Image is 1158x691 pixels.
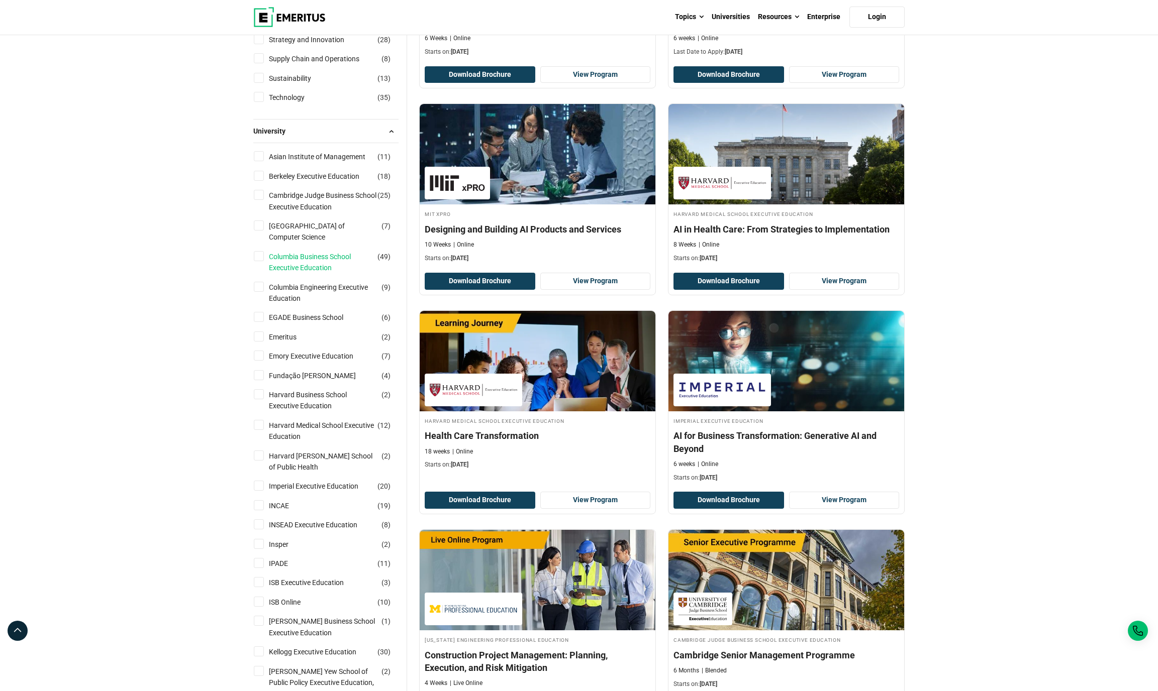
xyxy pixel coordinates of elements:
[377,34,391,45] span: ( )
[420,311,655,475] a: Healthcare Course by Harvard Medical School Executive Education - October 9, 2025 Harvard Medical...
[269,597,321,608] a: ISB Online
[450,34,470,43] p: Online
[384,540,388,548] span: 2
[420,104,655,268] a: AI and Machine Learning Course by MIT xPRO - October 9, 2025 MIT xPRO MIT xPRO Designing and Buil...
[377,92,391,103] span: ( )
[269,331,317,342] a: Emeritus
[430,172,485,194] img: MIT xPRO
[668,530,904,630] img: Cambridge Senior Management Programme | Online Business Management Course
[430,598,517,620] img: Michigan Engineering Professional Education
[381,577,391,588] span: ( )
[381,519,391,530] span: ( )
[377,646,391,657] span: ( )
[377,190,391,201] span: ( )
[425,273,535,290] button: Download Brochure
[269,171,379,182] a: Berkeley Executive Education
[384,579,388,587] span: 3
[269,389,397,412] a: Harvard Business School Executive Education
[381,370,391,381] span: ( )
[384,617,388,625] span: 1
[679,172,766,194] img: Harvard Medical School Executive Education
[698,34,718,43] p: Online
[377,500,391,511] span: ( )
[380,36,388,44] span: 28
[540,66,651,83] a: View Program
[425,416,650,425] h4: Harvard Medical School Executive Education
[269,646,376,657] a: Kellogg Executive Education
[673,649,899,661] h4: Cambridge Senior Management Programme
[380,172,388,180] span: 18
[381,53,391,64] span: ( )
[425,635,650,644] h4: [US_STATE] Engineering Professional Education
[849,7,905,28] a: Login
[269,558,308,569] a: IPADE
[377,171,391,182] span: ( )
[377,597,391,608] span: ( )
[453,241,474,249] p: Online
[384,333,388,341] span: 2
[673,492,784,509] button: Download Brochure
[425,649,650,674] h4: Construction Project Management: Planning, Execution, and Risk Mitigation
[269,251,397,274] a: Columbia Business School Executive Education
[700,255,717,262] span: [DATE]
[380,253,388,261] span: 49
[269,500,309,511] a: INCAE
[381,450,391,462] span: ( )
[425,492,535,509] button: Download Brochure
[381,282,391,293] span: ( )
[673,241,696,249] p: 8 Weeks
[269,53,379,64] a: Supply Chain and Operations
[377,151,391,162] span: ( )
[269,92,325,103] a: Technology
[377,481,391,492] span: ( )
[269,481,378,492] a: Imperial Executive Education
[377,558,391,569] span: ( )
[384,222,388,230] span: 7
[380,421,388,429] span: 12
[269,616,397,638] a: [PERSON_NAME] Business School Executive Education
[269,282,397,304] a: Columbia Engineering Executive Education
[381,220,391,232] span: ( )
[381,666,391,677] span: ( )
[673,635,899,644] h4: Cambridge Judge Business School Executive Education
[384,283,388,291] span: 9
[381,312,391,323] span: ( )
[698,460,718,469] p: Online
[425,34,447,43] p: 6 Weeks
[269,220,397,243] a: [GEOGRAPHIC_DATA] of Computer Science
[380,502,388,510] span: 19
[673,273,784,290] button: Download Brochure
[269,351,373,362] a: Emory Executive Education
[700,680,717,687] span: [DATE]
[269,539,309,550] a: Insper
[377,251,391,262] span: ( )
[380,482,388,490] span: 20
[269,312,363,323] a: EGADE Business School
[269,450,397,473] a: Harvard [PERSON_NAME] School of Public Health
[420,104,655,204] img: Designing and Building AI Products and Services | Online AI and Machine Learning Course
[420,530,655,630] img: Construction Project Management: Planning, Execution, and Risk Mitigation | Online Project Manage...
[679,598,727,620] img: Cambridge Judge Business School Executive Education
[673,429,899,454] h4: AI for Business Transformation: Generative AI and Beyond
[700,474,717,481] span: [DATE]
[380,598,388,606] span: 10
[269,420,397,442] a: Harvard Medical School Executive Education
[668,104,904,268] a: Healthcare Course by Harvard Medical School Executive Education - October 9, 2025 Harvard Medical...
[673,209,899,218] h4: Harvard Medical School Executive Education
[384,667,388,675] span: 2
[789,66,900,83] a: View Program
[789,273,900,290] a: View Program
[673,666,699,675] p: 6 Months
[380,559,388,567] span: 11
[380,93,388,101] span: 35
[253,126,294,137] span: University
[384,372,388,380] span: 4
[699,241,719,249] p: Online
[425,223,650,236] h4: Designing and Building AI Products and Services
[384,452,388,460] span: 2
[425,209,650,218] h4: MIT xPRO
[451,48,468,55] span: [DATE]
[384,55,388,63] span: 8
[673,680,899,688] p: Starts on:
[673,254,899,263] p: Starts on:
